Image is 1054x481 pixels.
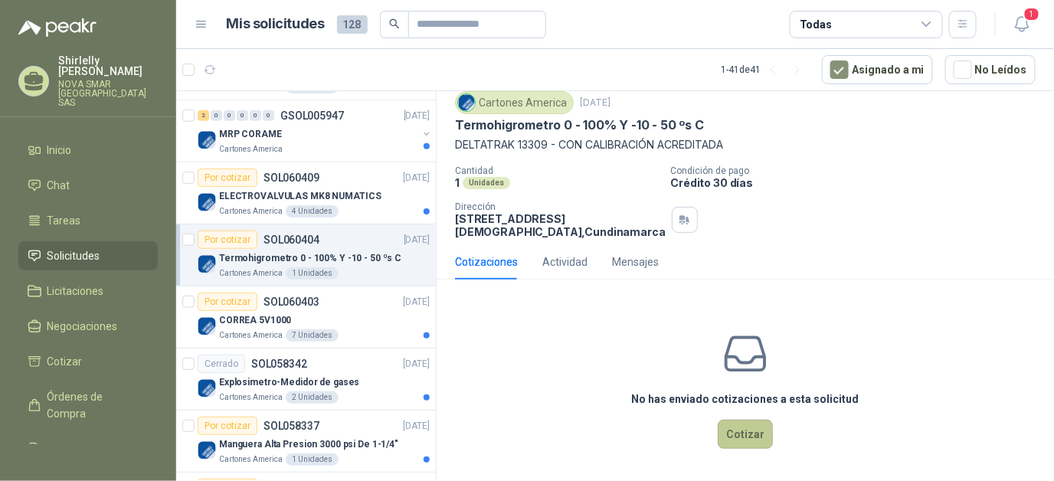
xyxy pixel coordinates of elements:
[58,80,158,107] p: NOVA SMAR [GEOGRAPHIC_DATA] SAS
[47,440,104,457] span: Remisiones
[263,172,319,183] p: SOL060409
[455,254,518,270] div: Cotizaciones
[404,419,430,434] p: [DATE]
[47,283,104,299] span: Licitaciones
[198,169,257,187] div: Por cotizar
[198,131,216,149] img: Company Logo
[455,117,704,133] p: Termohigrometro 0 - 100% Y -10 - 50 ºs C
[632,391,859,407] h3: No has enviado cotizaciones a esta solicitud
[263,420,319,431] p: SOL058337
[47,353,83,370] span: Cotizar
[176,224,436,286] a: Por cotizarSOL060404[DATE] Company LogoTermohigrometro 0 - 100% Y -10 - 50 ºs CCartones America1 ...
[198,293,257,311] div: Por cotizar
[219,205,283,218] p: Cartones America
[219,189,381,204] p: ELECTROVALVULAS MK8 NUMATICS
[250,110,261,121] div: 0
[219,375,360,390] p: Explosimetro-Medidor de gases
[219,143,283,155] p: Cartones America
[18,241,158,270] a: Solicitudes
[455,212,666,238] p: [STREET_ADDRESS] [DEMOGRAPHIC_DATA] , Cundinamarca
[224,110,235,121] div: 0
[47,177,70,194] span: Chat
[18,434,158,463] a: Remisiones
[721,57,810,82] div: 1 - 41 de 41
[286,267,339,280] div: 1 Unidades
[286,205,339,218] div: 4 Unidades
[404,357,430,371] p: [DATE]
[198,417,257,435] div: Por cotizar
[455,136,1036,153] p: DELTATRAK 13309 - CON CALIBRACIÓN ACREDITADA
[198,317,216,335] img: Company Logo
[219,329,283,342] p: Cartones America
[198,193,216,211] img: Company Logo
[176,348,436,411] a: CerradoSOL058342[DATE] Company LogoExplosimetro-Medidor de gasesCartones America2 Unidades
[219,437,398,452] p: Manguera Alta Presion 3000 psi De 1-1/4"
[219,391,283,404] p: Cartones America
[18,276,158,306] a: Licitaciones
[47,247,100,264] span: Solicitudes
[58,55,158,77] p: Shirlelly [PERSON_NAME]
[670,165,1048,176] p: Condición de pago
[219,251,401,266] p: Termohigrometro 0 - 100% Y -10 - 50 ºs C
[404,171,430,185] p: [DATE]
[286,453,339,466] div: 1 Unidades
[463,177,510,189] div: Unidades
[286,391,339,404] div: 2 Unidades
[389,18,400,29] span: search
[18,171,158,200] a: Chat
[198,441,216,460] img: Company Logo
[945,55,1036,84] button: No Leídos
[455,201,666,212] p: Dirección
[47,388,143,422] span: Órdenes de Compra
[458,94,475,111] img: Company Logo
[251,358,307,369] p: SOL058342
[176,162,436,224] a: Por cotizarSOL060409[DATE] Company LogoELECTROVALVULAS MK8 NUMATICSCartones America4 Unidades
[404,295,430,309] p: [DATE]
[198,110,209,121] div: 2
[18,136,158,165] a: Inicio
[219,127,282,142] p: MRP CORAME
[455,165,658,176] p: Cantidad
[1023,7,1040,21] span: 1
[263,110,274,121] div: 0
[800,16,832,33] div: Todas
[404,109,430,123] p: [DATE]
[670,176,1048,189] p: Crédito 30 días
[219,453,283,466] p: Cartones America
[455,91,574,114] div: Cartones America
[263,296,319,307] p: SOL060403
[1008,11,1036,38] button: 1
[198,231,257,249] div: Por cotizar
[198,255,216,273] img: Company Logo
[18,206,158,235] a: Tareas
[198,106,433,155] a: 2 0 0 0 0 0 GSOL005947[DATE] Company LogoMRP CORAMECartones America
[219,313,291,328] p: CORREA 5V1000
[337,15,368,34] span: 128
[455,176,460,189] p: 1
[198,379,216,398] img: Company Logo
[176,286,436,348] a: Por cotizarSOL060403[DATE] Company LogoCORREA 5V1000Cartones America7 Unidades
[18,312,158,341] a: Negociaciones
[18,347,158,376] a: Cotizar
[542,254,588,270] div: Actividad
[18,18,97,37] img: Logo peakr
[227,13,325,35] h1: Mis solicitudes
[237,110,248,121] div: 0
[18,382,158,428] a: Órdenes de Compra
[404,233,430,247] p: [DATE]
[47,318,118,335] span: Negociaciones
[580,96,610,110] p: [DATE]
[219,267,283,280] p: Cartones America
[286,329,339,342] div: 7 Unidades
[176,411,436,473] a: Por cotizarSOL058337[DATE] Company LogoManguera Alta Presion 3000 psi De 1-1/4"Cartones America1 ...
[47,142,72,159] span: Inicio
[718,420,773,449] button: Cotizar
[211,110,222,121] div: 0
[612,254,659,270] div: Mensajes
[198,355,245,373] div: Cerrado
[822,55,933,84] button: Asignado a mi
[47,212,81,229] span: Tareas
[280,110,344,121] p: GSOL005947
[263,234,319,245] p: SOL060404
